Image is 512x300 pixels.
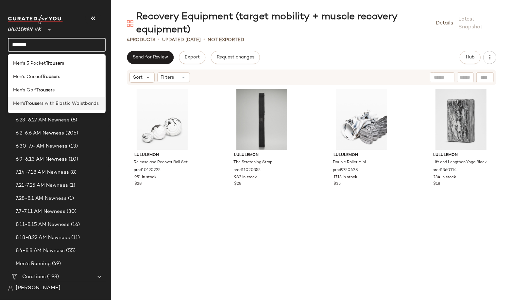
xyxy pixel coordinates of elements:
span: Men's Golf [13,87,36,94]
span: lululemon [134,152,190,158]
span: (30) [65,208,77,215]
span: Release and Recover Ball Set [134,160,188,166]
span: (49) [51,260,61,268]
span: s [58,73,60,80]
span: prod11020355 [233,167,261,173]
span: 7.28-8.1 AM Newness [16,195,67,202]
span: 6.2-6.6 AM Newness [16,130,64,137]
span: Lift and Lengthen Yoga Block [433,160,487,166]
button: Send for Review [127,51,174,64]
div: Products [127,37,155,43]
span: (11) [70,234,80,242]
span: 234 in stock [433,175,456,181]
button: Request changes [211,51,260,64]
span: (13) [68,143,78,150]
img: LU9AG2S_033234_1 [328,89,394,150]
span: (10) [67,156,78,163]
span: 7.7-7.11 AM Newness [16,208,65,215]
span: (205) [64,130,78,137]
span: (8) [69,169,77,176]
b: Trouser [42,73,58,80]
span: 1713 in stock [333,175,357,181]
img: svg%3e [127,20,133,27]
span: 8.11-8.15 AM Newness [16,221,70,229]
img: LU9AKXS_0023_1 [129,89,195,150]
span: (198) [46,273,59,281]
span: s [62,60,64,67]
span: 8.4-8.8 AM Newness [16,247,65,255]
p: updated [DATE] [162,37,201,43]
span: prod9750428 [333,167,358,173]
span: Men's Running [16,260,51,268]
span: 7.14-7.18 AM Newness [16,169,69,176]
img: svg%3e [8,286,13,291]
div: Recovery Equipment (target mobility + muscle recovery equipment) [127,10,436,37]
span: 6.30-7.4 AM Newness [16,143,68,150]
span: (1) [68,182,75,189]
span: lululemon [433,152,489,158]
img: LU9ARVS_0001_1 [229,89,295,150]
span: Hub [466,55,475,60]
span: s with Elastic Waistbands [41,100,99,107]
span: prod1360114 [433,167,457,173]
button: Hub [460,51,481,64]
span: Men's 5 Pocket [13,60,46,67]
span: $28 [134,181,142,187]
span: [PERSON_NAME] [16,284,60,292]
span: $28 [234,181,241,187]
span: • [203,36,205,44]
span: 982 in stock [234,175,257,181]
b: Trouser [36,87,52,94]
span: Filters [161,74,174,81]
span: Double Roller Mini [333,160,366,166]
span: 6.23-6.27 AM Newness [16,117,70,124]
span: The Stretching Strap [233,160,272,166]
span: $35 [333,181,341,187]
button: Export [179,51,205,64]
span: (16) [70,221,80,229]
p: Not Exported [208,37,244,43]
span: lululemon [234,152,290,158]
span: prod10190225 [134,167,161,173]
b: Trouser [25,100,41,107]
span: Men's [13,100,25,107]
b: Trouser [46,60,62,67]
span: Sort [133,74,143,81]
span: Send for Review [132,55,168,60]
span: 7.21-7.25 AM Newness [16,182,68,189]
span: Curations [22,273,46,281]
span: Export [184,55,200,60]
span: 951 in stock [134,175,157,181]
span: (1) [67,195,74,202]
span: Men's Casual [13,73,42,80]
span: Request changes [216,55,254,60]
span: 6.9-6.13 AM Newness [16,156,67,163]
span: Lululemon UK [8,22,42,34]
span: (8) [70,117,77,124]
a: Details [436,20,453,27]
span: lululemon [333,152,389,158]
span: • [158,36,160,44]
span: (55) [65,247,76,255]
span: s [52,87,55,94]
span: 4 [127,38,130,42]
span: 8.18-8.22 AM Newness [16,234,70,242]
img: LU9AC4S_0023_1 [428,89,494,150]
span: $18 [433,181,440,187]
img: cfy_white_logo.C9jOOHJF.svg [8,15,63,24]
